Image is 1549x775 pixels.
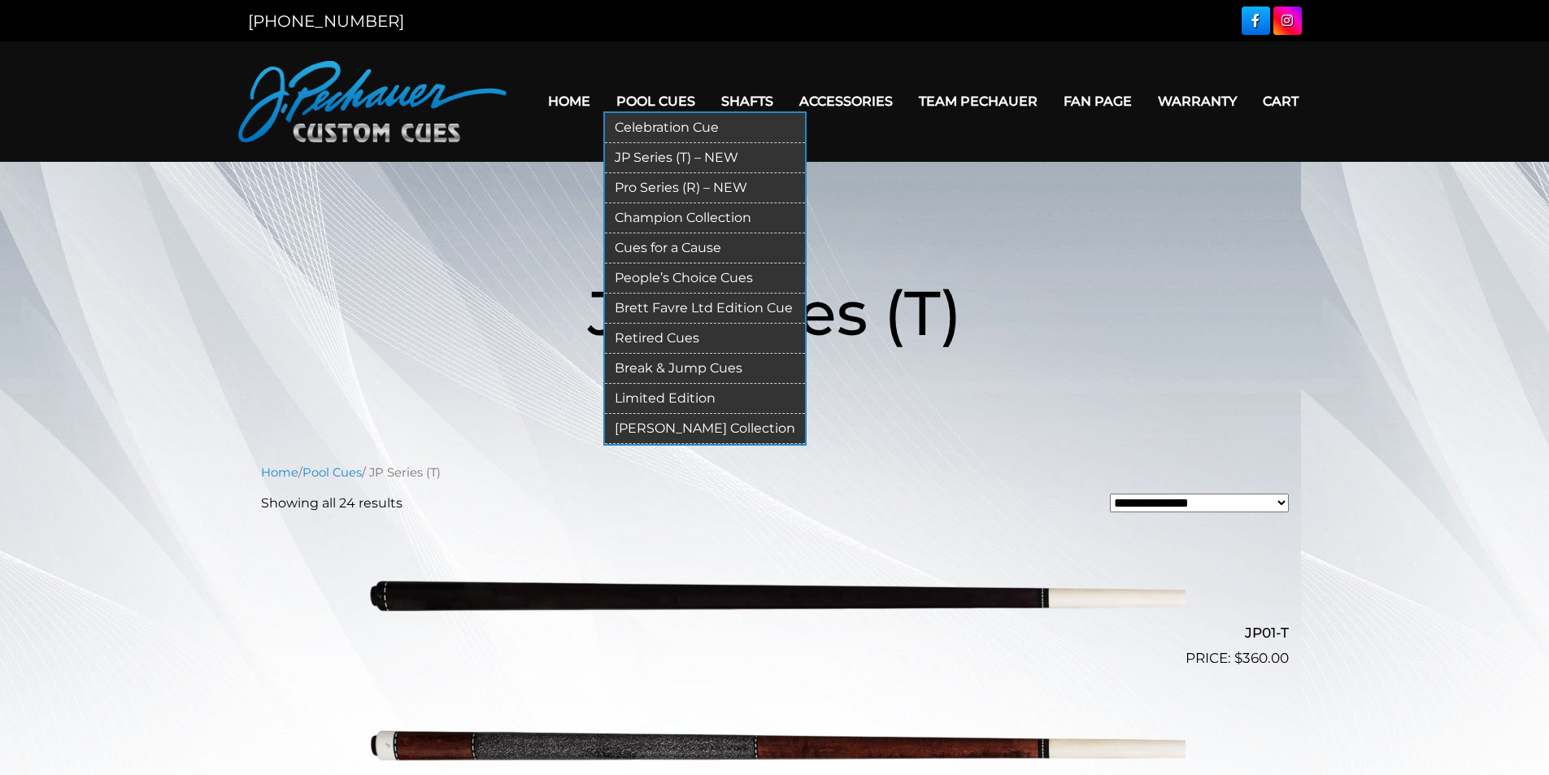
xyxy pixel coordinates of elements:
[535,81,603,122] a: Home
[605,354,805,384] a: Break & Jump Cues
[603,81,708,122] a: Pool Cues
[605,294,805,324] a: Brett Favre Ltd Edition Cue
[605,173,805,203] a: Pro Series (R) – NEW
[261,526,1289,669] a: JP01-T $360.00
[588,275,962,350] span: JP Series (T)
[248,11,404,31] a: [PHONE_NUMBER]
[906,81,1051,122] a: Team Pechauer
[605,324,805,354] a: Retired Cues
[261,494,402,513] p: Showing all 24 results
[605,203,805,233] a: Champion Collection
[605,384,805,414] a: Limited Edition
[605,113,805,143] a: Celebration Cue
[605,233,805,263] a: Cues for a Cause
[1250,81,1312,122] a: Cart
[1110,494,1289,512] select: Shop order
[261,464,1289,481] nav: Breadcrumb
[302,465,362,480] a: Pool Cues
[1234,650,1242,666] span: $
[238,61,507,142] img: Pechauer Custom Cues
[786,81,906,122] a: Accessories
[261,465,298,480] a: Home
[605,143,805,173] a: JP Series (T) – NEW
[708,81,786,122] a: Shafts
[605,263,805,294] a: People’s Choice Cues
[1145,81,1250,122] a: Warranty
[1051,81,1145,122] a: Fan Page
[364,526,1186,663] img: JP01-T
[261,618,1289,648] h2: JP01-T
[1234,650,1289,666] bdi: 360.00
[605,414,805,444] a: [PERSON_NAME] Collection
